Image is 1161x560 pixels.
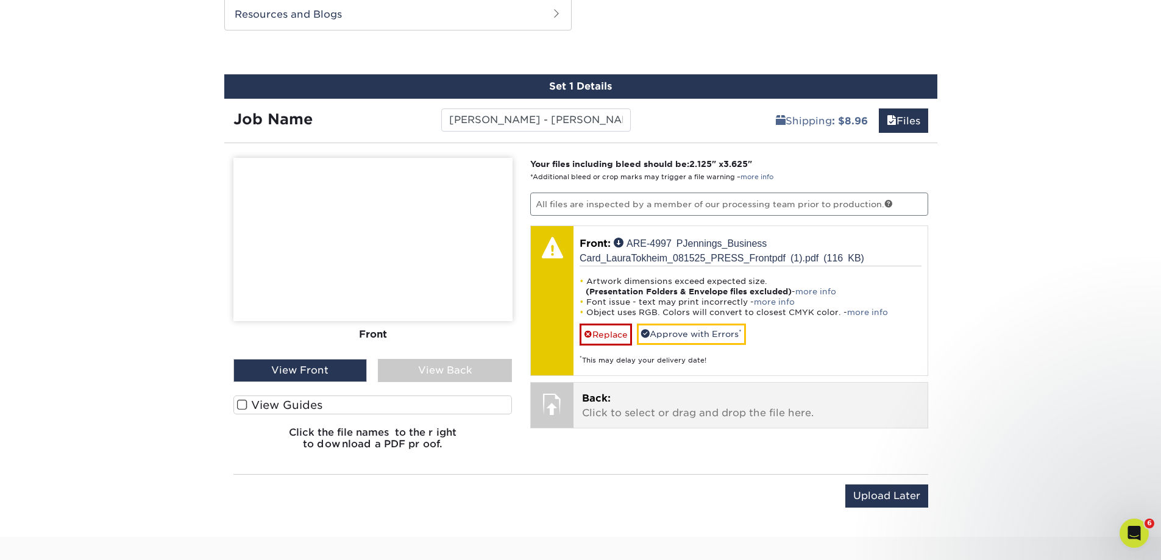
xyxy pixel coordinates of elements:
[530,159,752,169] strong: Your files including bleed should be: " x "
[847,308,888,317] a: more info
[887,115,896,127] span: files
[233,321,513,348] div: Front
[530,193,928,216] p: All files are inspected by a member of our processing team prior to production.
[580,297,921,307] li: Font issue - text may print incorrectly -
[1145,519,1154,528] span: 6
[754,297,795,307] a: more info
[637,324,746,344] a: Approve with Errors*
[1120,519,1149,548] iframe: Intercom live chat
[233,427,513,459] h6: Click the file names to the right to download a PDF proof.
[378,359,512,382] div: View Back
[233,395,513,414] label: View Guides
[530,173,773,181] small: *Additional bleed or crop marks may trigger a file warning –
[879,108,928,133] a: Files
[582,391,919,420] p: Click to select or drag and drop the file here.
[832,115,868,127] b: : $8.96
[689,159,712,169] span: 2.125
[441,108,631,132] input: Enter a job name
[580,238,611,249] span: Front:
[580,307,921,317] li: Object uses RGB. Colors will convert to closest CMYK color. -
[224,74,937,99] div: Set 1 Details
[768,108,876,133] a: Shipping: $8.96
[740,173,773,181] a: more info
[845,484,928,508] input: Upload Later
[580,276,921,297] li: Artwork dimensions exceed expected size. -
[776,115,786,127] span: shipping
[723,159,748,169] span: 3.625
[580,324,632,345] a: Replace
[582,392,611,404] span: Back:
[580,238,864,262] a: ARE-4997 PJennings_Business Card_LauraTokheim_081525_PRESS_Frontpdf (1).pdf (116 KB)
[586,287,792,296] strong: (Presentation Folders & Envelope files excluded)
[580,346,921,366] div: This may delay your delivery date!
[233,359,367,382] div: View Front
[795,287,836,296] a: more info
[233,110,313,128] strong: Job Name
